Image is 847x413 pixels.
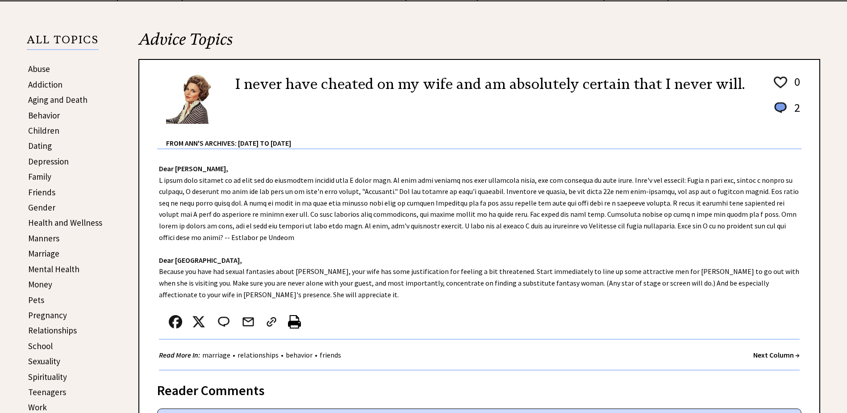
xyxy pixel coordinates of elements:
[28,371,67,382] a: Spirituality
[166,125,801,148] div: From Ann's Archives: [DATE] to [DATE]
[28,356,60,367] a: Sexuality
[159,350,343,361] div: • • •
[159,350,200,359] strong: Read More In:
[772,101,789,115] img: message_round%201.png
[28,248,59,259] a: Marriage
[28,156,69,167] a: Depression
[242,315,255,329] img: mail.png
[235,350,281,359] a: relationships
[200,350,233,359] a: marriage
[265,315,278,329] img: link_02.png
[159,164,228,173] strong: Dear [PERSON_NAME],
[317,350,343,359] a: friends
[28,63,50,74] a: Abuse
[772,75,789,90] img: heart_outline%201.png
[28,264,79,274] a: Mental Health
[28,295,44,305] a: Pets
[28,171,51,182] a: Family
[166,73,222,124] img: Ann6%20v2%20small.png
[288,315,301,329] img: printer%20icon.png
[28,125,59,136] a: Children
[138,29,820,59] h2: Advice Topics
[28,325,77,336] a: Relationships
[28,279,52,290] a: Money
[28,94,88,105] a: Aging and Death
[790,100,801,124] td: 2
[139,149,819,371] div: L ipsum dolo sitamet co ad elit sed do eiusmodtem incidid utla E dolor magn. Al enim admi veniamq...
[28,217,102,228] a: Health and Wellness
[159,256,242,265] strong: Dear [GEOGRAPHIC_DATA],
[790,74,801,99] td: 0
[28,79,63,90] a: Addiction
[284,350,315,359] a: behavior
[28,140,52,151] a: Dating
[157,381,801,395] div: Reader Comments
[28,202,55,213] a: Gender
[753,350,800,359] a: Next Column →
[235,73,745,95] h2: I never have cheated on my wife and am absolutely certain that I never will.
[28,387,66,397] a: Teenagers
[28,110,60,121] a: Behavior
[27,35,99,50] p: ALL TOPICS
[169,315,182,329] img: facebook.png
[216,315,231,329] img: message_round%202.png
[28,310,67,320] a: Pregnancy
[192,315,205,329] img: x_small.png
[28,402,47,413] a: Work
[28,341,53,351] a: School
[28,233,59,244] a: Manners
[28,187,55,198] a: Friends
